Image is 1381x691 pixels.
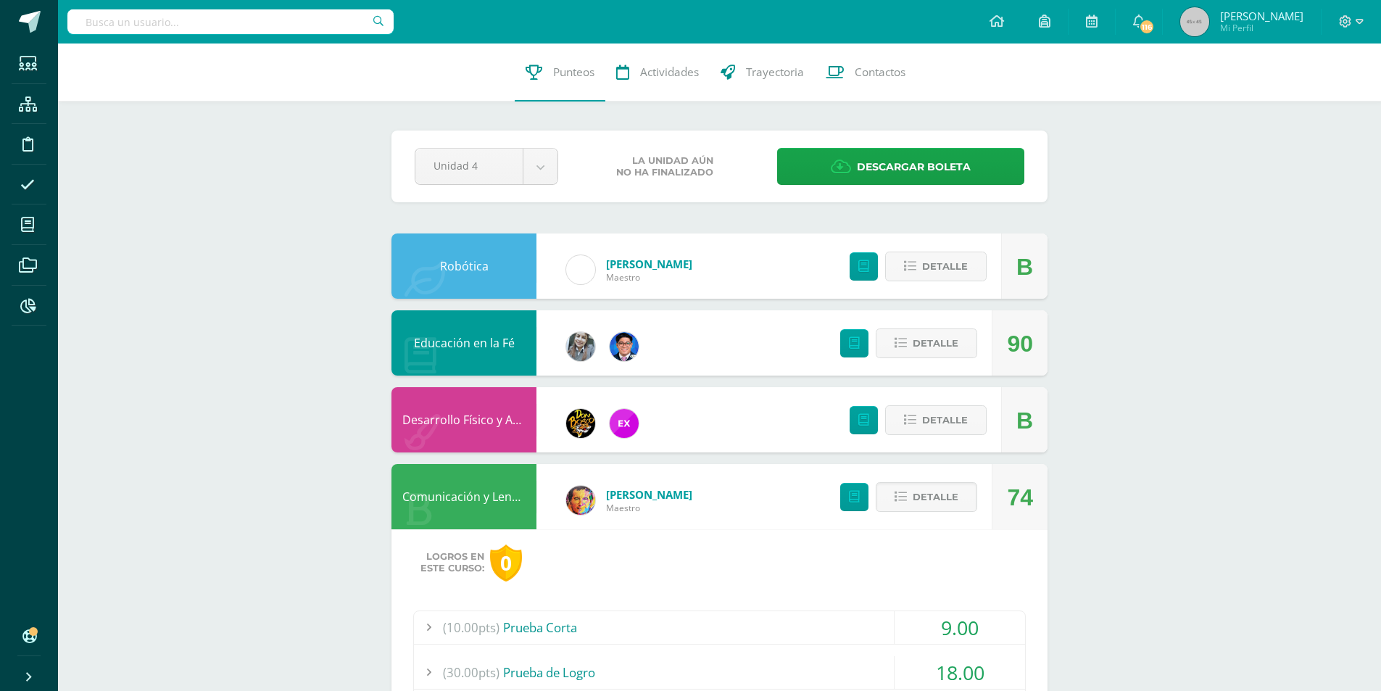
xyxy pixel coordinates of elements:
[1139,19,1155,35] span: 116
[1007,311,1033,376] div: 90
[606,257,692,271] a: [PERSON_NAME]
[876,328,977,358] button: Detalle
[610,332,639,361] img: 038ac9c5e6207f3bea702a86cda391b3.png
[1016,388,1033,453] div: B
[415,149,557,184] a: Unidad 4
[885,405,987,435] button: Detalle
[936,659,984,686] span: 18.00
[414,656,1025,689] div: Prueba de Logro
[922,407,968,434] span: Detalle
[1220,9,1303,23] span: [PERSON_NAME]
[391,310,536,376] div: Educación en la Fé
[402,489,560,505] a: Comunicación y Lenguaje L.1
[1016,234,1033,299] div: B
[746,65,804,80] span: Trayectoria
[566,255,595,284] img: cae4b36d6049cd6b8500bd0f72497672.png
[710,44,815,102] a: Trayectoria
[616,155,713,178] span: La unidad aún no ha finalizado
[815,44,916,102] a: Contactos
[391,233,536,299] div: Robótica
[443,611,499,644] span: (10.00pts)
[414,335,515,351] a: Educación en la Fé
[606,487,692,502] a: [PERSON_NAME]
[420,551,484,574] span: Logros en este curso:
[443,656,499,689] span: (30.00pts)
[67,9,394,34] input: Busca un usuario...
[1180,7,1209,36] img: 45x45
[610,409,639,438] img: ce84f7dabd80ed5f5aa83b4480291ac6.png
[777,148,1024,185] a: Descargar boleta
[434,149,505,183] span: Unidad 4
[857,149,971,185] span: Descargar boleta
[1007,465,1033,530] div: 74
[440,258,489,274] a: Robótica
[1220,22,1303,34] span: Mi Perfil
[391,387,536,452] div: Desarrollo Físico y Artístico
[922,253,968,280] span: Detalle
[391,464,536,529] div: Comunicación y Lenguaje L.1
[913,484,958,510] span: Detalle
[402,412,551,428] a: Desarrollo Físico y Artístico
[414,611,1025,644] div: Prueba Corta
[566,486,595,515] img: 49d5a75e1ce6d2edc12003b83b1ef316.png
[606,502,692,514] span: Maestro
[640,65,699,80] span: Actividades
[606,271,692,284] span: Maestro
[553,65,594,80] span: Punteos
[913,330,958,357] span: Detalle
[855,65,905,80] span: Contactos
[566,409,595,438] img: 21dcd0747afb1b787494880446b9b401.png
[885,252,987,281] button: Detalle
[490,545,522,582] div: 0
[566,332,595,361] img: cba4c69ace659ae4cf02a5761d9a2473.png
[941,614,979,641] span: 9.00
[515,44,605,102] a: Punteos
[876,482,977,512] button: Detalle
[605,44,710,102] a: Actividades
